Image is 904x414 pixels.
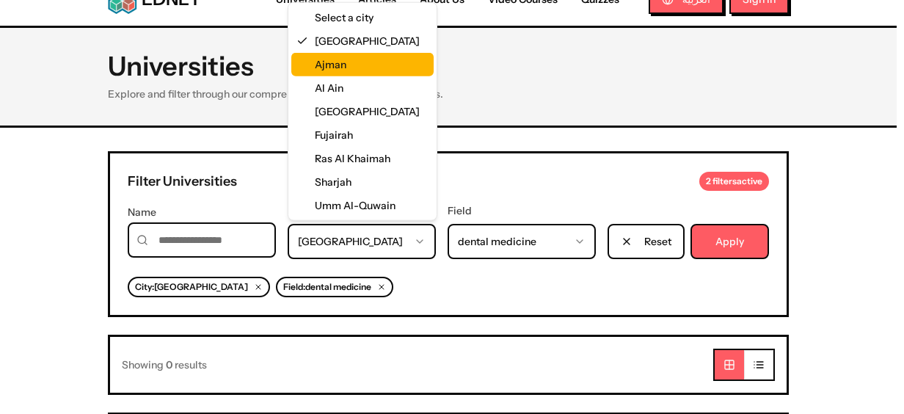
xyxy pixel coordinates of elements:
[315,175,351,189] span: Sharjah
[315,57,346,72] span: Ajman
[315,128,353,142] span: Fujairah
[315,34,420,48] span: [GEOGRAPHIC_DATA]
[315,198,395,213] span: Umm Al-Quwain
[315,151,390,166] span: Ras Al Khaimah
[315,81,343,95] span: Al Ain
[315,104,420,119] span: [GEOGRAPHIC_DATA]
[315,10,373,25] span: Select a city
